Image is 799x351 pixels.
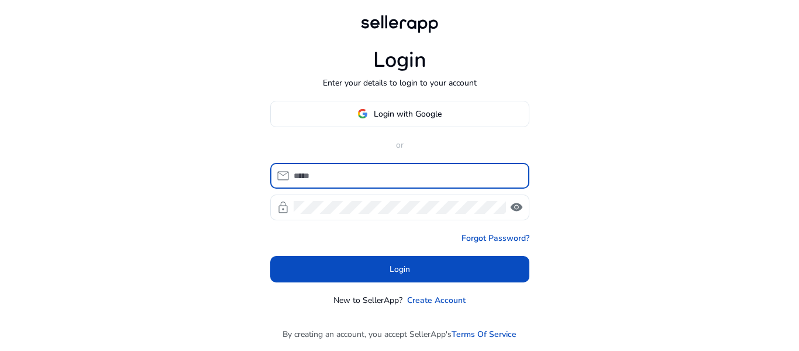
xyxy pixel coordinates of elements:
img: google-logo.svg [357,108,368,119]
a: Forgot Password? [462,232,529,244]
p: Enter your details to login to your account [323,77,477,89]
span: Login [390,263,410,275]
button: Login [270,256,529,282]
button: Login with Google [270,101,529,127]
span: mail [276,169,290,183]
p: or [270,139,529,151]
a: Create Account [407,294,466,306]
span: visibility [509,200,524,214]
a: Terms Of Service [452,328,516,340]
span: lock [276,200,290,214]
h1: Login [373,47,426,73]
p: New to SellerApp? [333,294,402,306]
span: Login with Google [374,108,442,120]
